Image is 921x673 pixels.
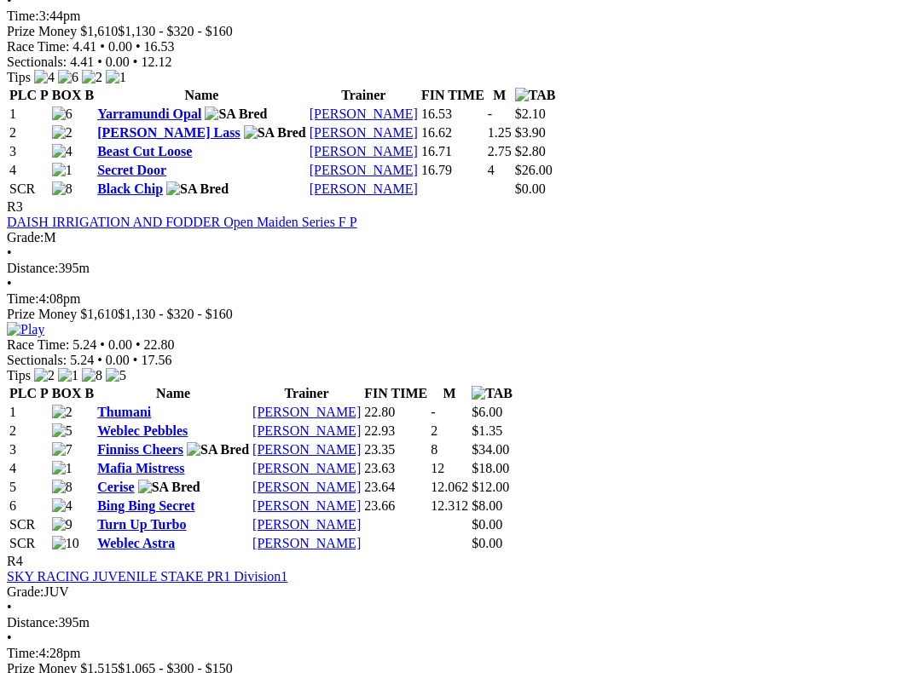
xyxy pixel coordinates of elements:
a: [PERSON_NAME] [252,498,361,513]
a: Finniss Cheers [97,442,183,457]
span: • [100,337,105,352]
span: B [84,386,94,400]
img: 8 [82,368,102,383]
a: SKY RACING JUVENILE STAKE PR1 Division1 [7,569,287,584]
span: 4.41 [70,55,94,69]
th: FIN TIME [420,87,485,104]
td: 3 [9,143,49,160]
a: [PERSON_NAME] Lass [97,125,240,140]
span: • [97,353,102,367]
span: 12.12 [141,55,171,69]
span: Tips [7,368,31,383]
img: 1 [58,368,78,383]
span: BOX [52,386,82,400]
div: Prize Money $1,610 [7,24,914,39]
a: Mafia Mistress [97,461,184,475]
span: $1,130 - $320 - $160 [118,307,233,321]
img: 2 [82,70,102,85]
span: Distance: [7,615,58,630]
th: Trainer [252,385,362,402]
span: $2.10 [515,106,546,121]
td: 22.93 [363,423,428,440]
img: 4 [34,70,55,85]
span: Race Time: [7,39,69,54]
span: • [133,353,138,367]
span: PLC [9,88,37,102]
img: 2 [52,125,72,141]
a: [PERSON_NAME] [252,480,361,494]
img: TAB [515,88,556,103]
img: 6 [52,106,72,122]
span: R4 [7,554,23,568]
span: $3.90 [515,125,546,140]
span: P [40,386,49,400]
span: $8.00 [472,498,502,513]
span: Grade: [7,584,44,599]
text: 12 [431,461,444,475]
span: • [7,245,12,260]
a: Weblec Pebbles [97,423,188,438]
div: 3:44pm [7,9,914,24]
span: • [97,55,102,69]
span: P [40,88,49,102]
span: 4.41 [72,39,96,54]
img: 9 [52,517,72,532]
th: Trainer [309,87,419,104]
span: $12.00 [472,480,509,494]
td: 6 [9,498,49,515]
img: 1 [106,70,126,85]
div: M [7,230,914,245]
td: 23.63 [363,460,428,477]
a: [PERSON_NAME] [310,106,418,121]
span: Time: [7,9,39,23]
span: $26.00 [515,163,553,177]
span: • [7,276,12,290]
span: Tips [7,70,31,84]
td: 1 [9,404,49,421]
img: SA Bred [244,125,306,141]
span: Sectionals: [7,353,67,367]
div: JUV [7,584,914,600]
img: 2 [52,405,72,420]
span: Grade: [7,230,44,244]
img: SA Bred [205,106,267,122]
span: 16.53 [144,39,175,54]
span: 22.80 [144,337,175,352]
span: 5.24 [72,337,96,352]
span: $18.00 [472,461,509,475]
div: 395m [7,261,914,276]
img: 10 [52,536,79,551]
span: Distance: [7,261,58,275]
td: 16.79 [420,162,485,179]
img: 8 [52,181,72,197]
span: $1.35 [472,423,502,438]
img: 5 [106,368,126,383]
img: SA Bred [187,442,249,457]
a: [PERSON_NAME] [252,423,361,438]
a: [PERSON_NAME] [252,461,361,475]
a: Yarramundi Opal [97,106,201,121]
img: 7 [52,442,72,457]
td: 5 [9,479,49,496]
span: R3 [7,199,23,214]
div: 4:28pm [7,646,914,661]
td: SCR [9,181,49,198]
a: Weblec Astra [97,536,175,550]
span: Sectionals: [7,55,67,69]
td: 23.66 [363,498,428,515]
span: 0.00 [108,337,132,352]
td: 2 [9,423,49,440]
a: Black Chip [97,181,163,196]
img: 4 [52,144,72,159]
img: SA Bred [166,181,229,197]
span: • [136,337,141,352]
div: 395m [7,615,914,630]
a: Beast Cut Loose [97,144,192,158]
span: $0.00 [472,517,502,532]
a: Turn Up Turbo [97,517,186,532]
a: [PERSON_NAME] [252,405,361,419]
span: 0.00 [106,55,130,69]
img: 6 [58,70,78,85]
text: 2.75 [488,144,512,158]
img: TAB [472,386,513,401]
